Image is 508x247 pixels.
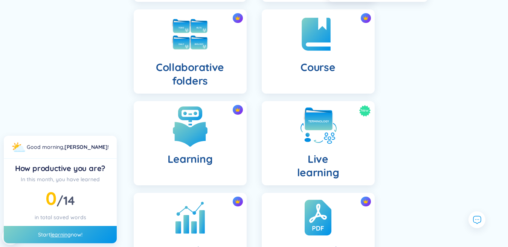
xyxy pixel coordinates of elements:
[140,61,241,88] h4: Collaborative folders
[4,226,117,243] div: Start now!
[297,152,339,179] h4: Live learning
[235,107,240,112] img: crown icon
[235,15,240,21] img: crown icon
[10,213,111,221] div: in total saved words
[363,15,368,21] img: crown icon
[10,163,111,174] div: How productive you are?
[361,105,369,117] span: New
[254,101,382,185] a: NewLivelearning
[235,199,240,204] img: crown icon
[10,175,111,183] div: In this month, you have learned
[27,144,64,150] span: Good morning ,
[63,193,75,208] span: 14
[301,61,335,74] h4: Course
[27,143,109,151] div: !
[126,101,254,185] a: crown iconLearning
[46,187,56,209] span: 0
[56,193,75,208] span: /
[363,199,368,204] img: crown icon
[126,9,254,94] a: crown iconCollaborative folders
[64,144,108,150] a: [PERSON_NAME]
[168,152,213,166] h4: Learning
[254,9,382,94] a: crown iconCourse
[50,231,71,238] a: learning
